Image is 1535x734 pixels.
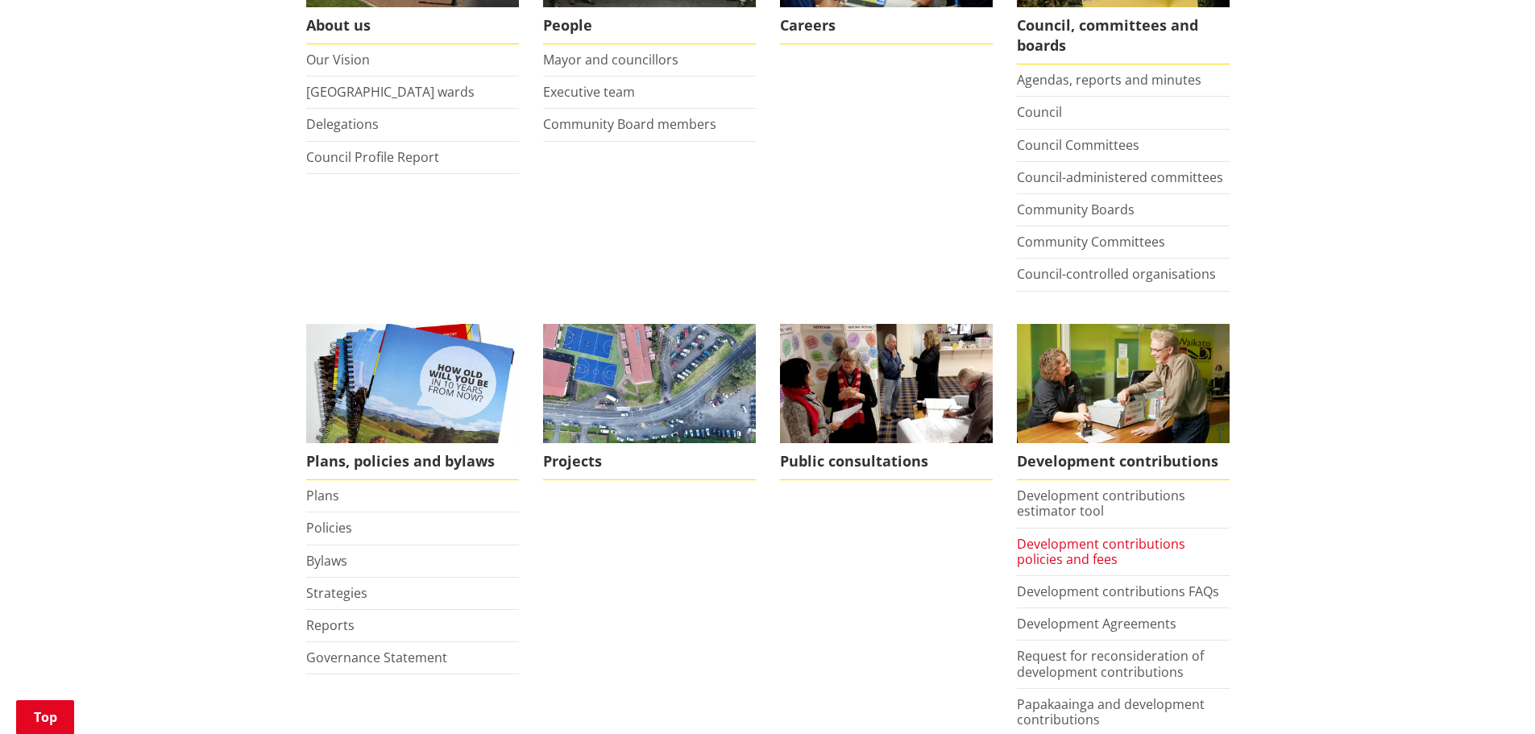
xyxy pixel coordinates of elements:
a: We produce a number of plans, policies and bylaws including the Long Term Plan Plans, policies an... [306,324,519,481]
a: Community Boards [1017,201,1135,218]
a: Request for reconsideration of development contributions [1017,647,1204,680]
span: Development contributions [1017,443,1230,480]
span: Plans, policies and bylaws [306,443,519,480]
a: Bylaws [306,552,347,570]
a: Development contributions estimator tool [1017,487,1185,520]
span: Council, committees and boards [1017,7,1230,64]
img: Fees [1017,324,1230,444]
a: Community Committees [1017,233,1165,251]
img: public-consultations [780,324,993,444]
a: Top [16,700,74,734]
a: Policies [306,519,352,537]
span: Projects [543,443,756,480]
a: Reports [306,616,355,634]
a: Strategies [306,584,367,602]
a: [GEOGRAPHIC_DATA] wards [306,83,475,101]
span: Public consultations [780,443,993,480]
a: Community Board members [543,115,716,133]
a: Mayor and councillors [543,51,678,68]
a: public-consultations Public consultations [780,324,993,481]
a: Council-controlled organisations [1017,265,1216,283]
a: Projects [543,324,756,481]
a: Council Committees [1017,136,1139,154]
a: Our Vision [306,51,370,68]
a: Development contributions FAQs [1017,583,1219,600]
iframe: Messenger Launcher [1461,666,1519,724]
a: Executive team [543,83,635,101]
a: Plans [306,487,339,504]
span: About us [306,7,519,44]
span: Careers [780,7,993,44]
a: Development contributions policies and fees [1017,535,1185,568]
img: Long Term Plan [306,324,519,444]
a: Council [1017,103,1062,121]
a: Agendas, reports and minutes [1017,71,1201,89]
a: Governance Statement [306,649,447,666]
span: People [543,7,756,44]
img: DJI_0336 [543,324,756,444]
a: FInd out more about fees and fines here Development contributions [1017,324,1230,481]
a: Papakaainga and development contributions [1017,695,1205,728]
a: Delegations [306,115,379,133]
a: Council-administered committees [1017,168,1223,186]
a: Council Profile Report [306,148,439,166]
a: Development Agreements [1017,615,1176,632]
